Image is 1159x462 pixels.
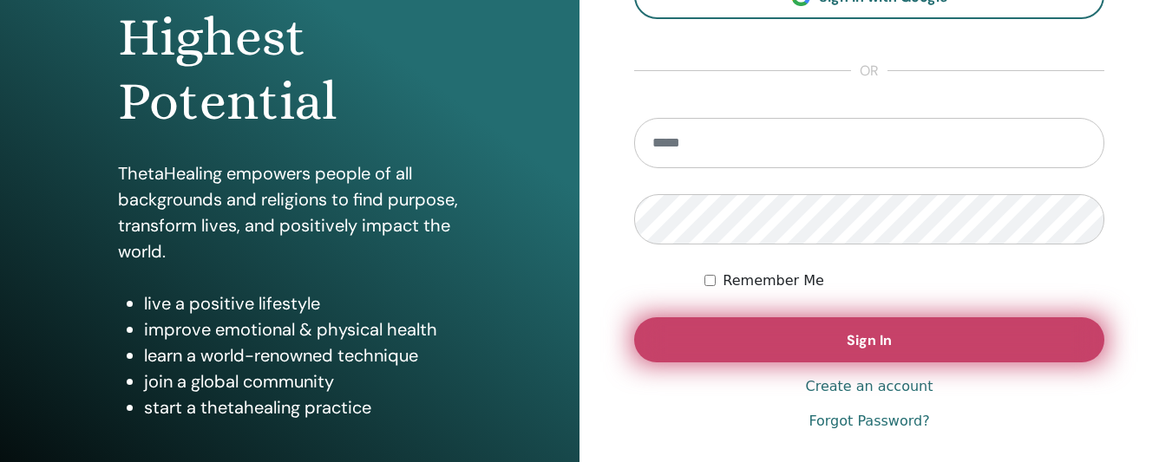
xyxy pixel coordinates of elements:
span: or [851,61,887,81]
p: ThetaHealing empowers people of all backgrounds and religions to find purpose, transform lives, a... [118,160,461,264]
li: learn a world-renowned technique [144,342,461,368]
a: Forgot Password? [809,411,929,432]
li: start a thetahealing practice [144,394,461,420]
button: Sign In [634,317,1104,362]
li: improve emotional & physical health [144,316,461,342]
span: Sign In [847,331,892,349]
label: Remember Me [723,270,824,291]
li: live a positive lifestyle [144,290,461,316]
a: Create an account [805,376,933,397]
li: join a global community [144,368,461,394]
div: Keep me authenticated indefinitely or until I manually logout [704,270,1104,291]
